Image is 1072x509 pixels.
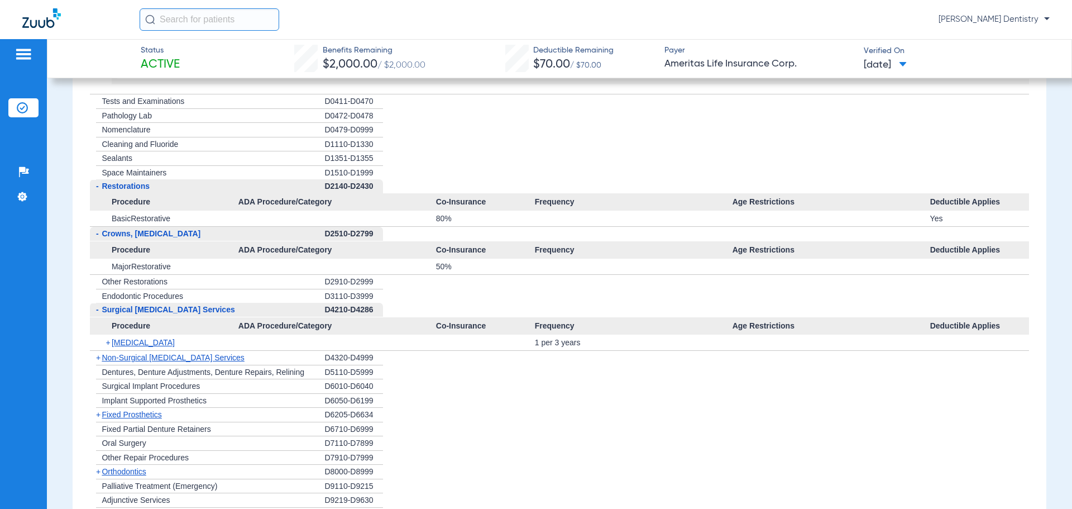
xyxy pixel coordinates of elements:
[664,45,854,56] span: Payer
[112,214,170,223] span: BasicRestorative
[140,8,279,31] input: Search for patients
[436,211,535,226] div: 80%
[324,408,383,422] div: D6205-D6634
[533,45,614,56] span: Deductible Remaining
[324,365,383,380] div: D5110-D5999
[324,351,383,365] div: D4320-D4999
[102,277,167,286] span: Other Restorations
[96,305,99,314] span: -
[102,396,207,405] span: Implant Supported Prosthetics
[238,317,436,335] span: ADA Procedure/Category
[102,168,166,177] span: Space Maintainers
[90,241,238,259] span: Procedure
[323,45,425,56] span: Benefits Remaining
[324,451,383,465] div: D7910-D7999
[436,259,535,274] div: 50%
[112,338,175,347] span: [MEDICAL_DATA]
[930,317,1029,335] span: Deductible Applies
[324,493,383,508] div: D9219-D9630
[102,111,152,120] span: Pathology Lab
[733,317,930,335] span: Age Restrictions
[664,57,854,71] span: Ameritas Life Insurance Corp.
[96,353,100,362] span: +
[102,439,146,448] span: Oral Surgery
[22,8,61,28] img: Zuub Logo
[96,410,100,419] span: +
[141,45,180,56] span: Status
[102,353,244,362] span: Non-Surgical [MEDICAL_DATA] Services
[145,15,155,25] img: Search Icon
[324,94,383,109] div: D0411-D0470
[102,496,170,505] span: Adjunctive Services
[102,97,184,106] span: Tests and Examinations
[102,410,161,419] span: Fixed Prosthetics
[324,137,383,152] div: D1110-D1330
[535,335,733,350] div: 1 per 3 years
[436,241,535,259] span: Co-Insurance
[324,394,383,408] div: D6050-D6199
[324,227,383,241] div: D2510-D2799
[1016,455,1072,509] iframe: Chat Widget
[112,262,171,271] span: MajorRestorative
[102,467,146,476] span: Orthodontics
[102,125,150,134] span: Nomenclature
[377,61,425,70] span: / $2,000.00
[102,140,178,149] span: Cleaning and Fluoride
[324,179,383,193] div: D2140-D2430
[733,193,930,211] span: Age Restrictions
[535,241,733,259] span: Frequency
[238,193,436,211] span: ADA Procedure/Category
[102,305,234,314] span: Surgical [MEDICAL_DATA] Services
[102,425,210,434] span: Fixed Partial Denture Retainers
[324,275,383,289] div: D2910-D2999
[96,229,99,238] span: -
[106,335,112,350] span: +
[436,317,535,335] span: Co-Insurance
[324,123,383,137] div: D0479-D0999
[90,193,238,211] span: Procedure
[102,453,189,462] span: Other Repair Procedures
[324,422,383,437] div: D6710-D6999
[102,154,132,163] span: Sealants
[864,45,1054,57] span: Verified On
[324,303,383,317] div: D4210-D4286
[324,479,383,494] div: D9110-D9215
[324,109,383,123] div: D0472-D0478
[733,241,930,259] span: Age Restrictions
[102,229,200,238] span: Crowns, [MEDICAL_DATA]
[930,241,1029,259] span: Deductible Applies
[102,292,183,301] span: Endodontic Procedures
[864,58,907,72] span: [DATE]
[15,47,32,61] img: hamburger-icon
[324,151,383,166] div: D1351-D1355
[436,193,535,211] span: Co-Insurance
[102,368,304,377] span: Dentures, Denture Adjustments, Denture Repairs, Relining
[96,182,99,191] span: -
[141,57,180,73] span: Active
[535,317,733,335] span: Frequency
[102,482,217,491] span: Palliative Treatment (Emergency)
[238,241,436,259] span: ADA Procedure/Category
[324,166,383,180] div: D1510-D1999
[324,436,383,451] div: D7110-D7899
[323,59,377,70] span: $2,000.00
[535,193,733,211] span: Frequency
[96,467,100,476] span: +
[324,379,383,394] div: D6010-D6040
[324,465,383,479] div: D8000-D8999
[930,211,1029,226] div: Yes
[102,382,200,391] span: Surgical Implant Procedures
[930,193,1029,211] span: Deductible Applies
[939,14,1050,25] span: [PERSON_NAME] Dentistry
[90,317,238,335] span: Procedure
[570,61,601,69] span: / $70.00
[533,59,570,70] span: $70.00
[324,289,383,303] div: D3110-D3999
[102,182,150,191] span: Restorations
